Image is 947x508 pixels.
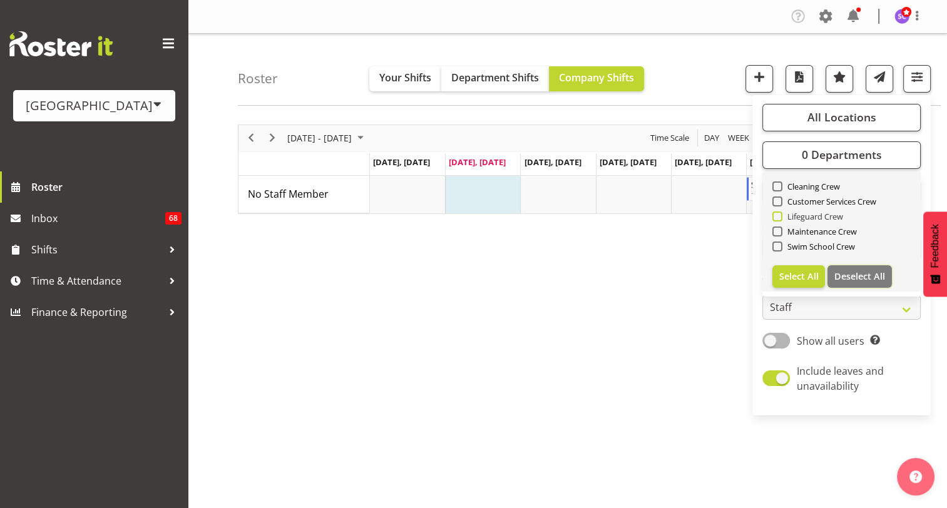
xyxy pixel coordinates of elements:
[283,125,371,151] div: August 25 - 31, 2025
[834,270,885,282] span: Deselect All
[786,65,813,93] button: Download a PDF of the roster according to the set date range.
[649,130,690,146] span: Time Scale
[751,178,817,190] div: SAT 12:30-3:30
[866,65,893,93] button: Send a list of all shifts for the selected filtered period to all rostered employees.
[238,71,278,86] h4: Roster
[559,71,634,84] span: Company Shifts
[379,71,431,84] span: Your Shifts
[31,178,182,196] span: Roster
[807,109,876,124] span: All Locations
[702,130,722,146] button: Timeline Day
[262,125,283,151] div: next period
[923,211,947,297] button: Feedback - Show survey
[929,224,941,268] span: Feedback
[165,212,182,225] span: 68
[286,130,353,146] span: [DATE] - [DATE]
[782,196,877,206] span: Customer Services Crew
[549,66,644,91] button: Company Shifts
[243,130,260,146] button: Previous
[726,130,752,146] button: Timeline Week
[745,65,773,93] button: Add a new shift
[524,156,581,168] span: [DATE], [DATE]
[675,156,732,168] span: [DATE], [DATE]
[238,124,897,214] div: Timeline Week of August 26, 2025
[285,130,369,146] button: August 2025
[31,303,163,322] span: Finance & Reporting
[373,156,430,168] span: [DATE], [DATE]
[903,65,931,93] button: Filter Shifts
[782,181,841,191] span: Cleaning Crew
[600,156,657,168] span: [DATE], [DATE]
[31,209,165,228] span: Inbox
[240,125,262,151] div: previous period
[747,177,821,201] div: No Staff Member"s event - SAT 12:30-3:30 Begin From Saturday, August 30, 2025 at 12:30:00 PM GMT+...
[750,156,807,168] span: [DATE], [DATE]
[782,226,857,236] span: Maintenance Crew
[727,130,750,146] span: Week
[772,265,826,288] button: Select All
[797,334,864,348] span: Show all users
[751,190,817,200] div: 12:30 PM - 3:30 PM
[779,270,819,282] span: Select All
[31,240,163,259] span: Shifts
[248,187,329,201] span: No Staff Member
[31,272,163,290] span: Time & Attendance
[909,470,922,483] img: help-xxl-2.png
[762,141,921,169] button: 0 Departments
[827,265,892,288] button: Deselect All
[248,186,329,201] a: No Staff Member
[451,71,539,84] span: Department Shifts
[782,241,856,251] span: Swim School Crew
[369,66,441,91] button: Your Shifts
[782,211,844,221] span: Lifeguard Crew
[26,96,163,115] div: [GEOGRAPHIC_DATA]
[238,176,370,213] td: No Staff Member resource
[370,176,896,213] table: Timeline Week of August 26, 2025
[894,9,909,24] img: stephen-cook564.jpg
[9,31,113,56] img: Rosterit website logo
[441,66,549,91] button: Department Shifts
[801,147,881,162] span: 0 Departments
[703,130,720,146] span: Day
[648,130,692,146] button: Time Scale
[762,104,921,131] button: All Locations
[826,65,853,93] button: Highlight an important date within the roster.
[797,364,884,393] span: Include leaves and unavailability
[449,156,506,168] span: [DATE], [DATE]
[264,130,281,146] button: Next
